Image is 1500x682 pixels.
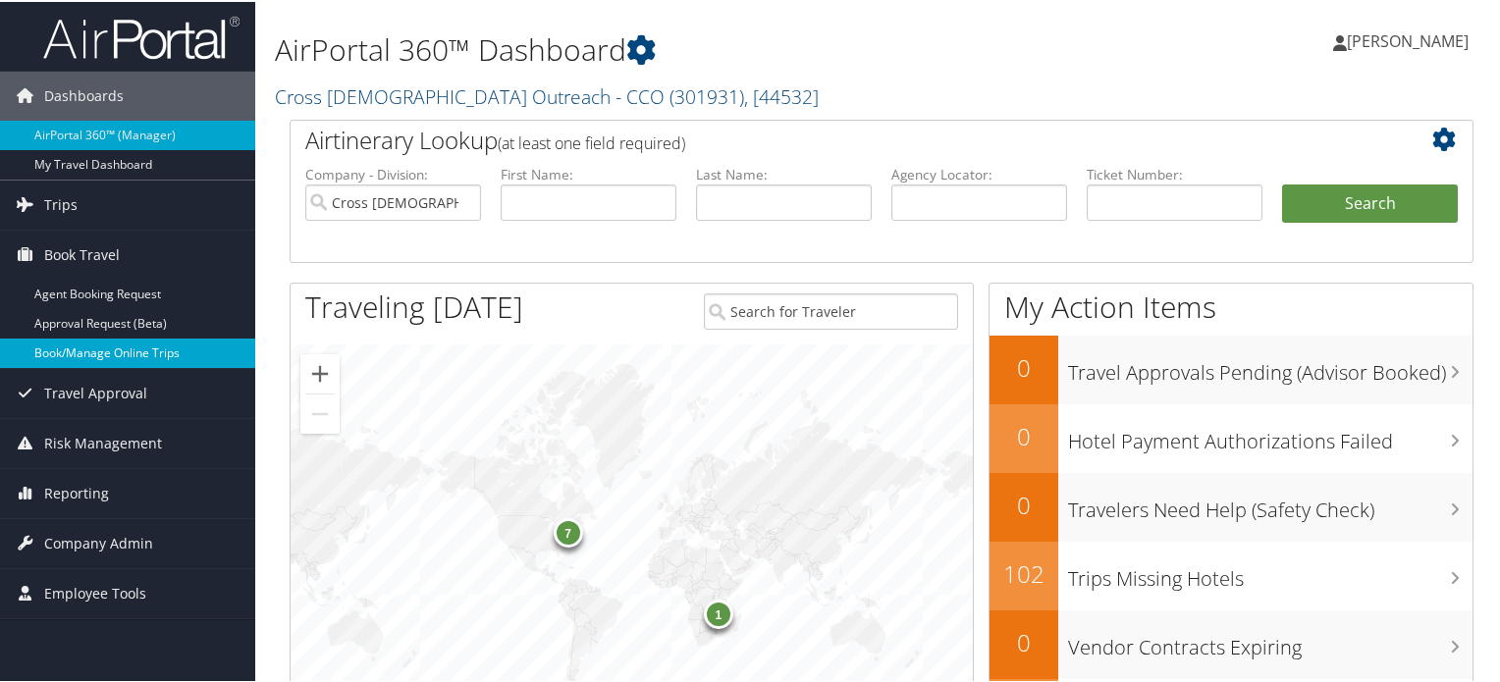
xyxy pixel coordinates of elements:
[990,285,1473,326] h1: My Action Items
[704,598,733,627] div: 1
[990,471,1473,540] a: 0Travelers Need Help (Safety Check)
[1282,183,1458,222] button: Search
[44,417,162,466] span: Risk Management
[744,81,819,108] span: , [ 44532 ]
[305,163,481,183] label: Company - Division:
[1087,163,1262,183] label: Ticket Number:
[704,291,959,328] input: Search for Traveler
[305,285,523,326] h1: Traveling [DATE]
[990,402,1473,471] a: 0Hotel Payment Authorizations Failed
[990,624,1058,657] h2: 0
[1347,28,1469,50] span: [PERSON_NAME]
[1068,416,1473,453] h3: Hotel Payment Authorizations Failed
[696,163,872,183] label: Last Name:
[498,131,685,152] span: (at least one field required)
[44,567,146,616] span: Employee Tools
[300,393,340,432] button: Zoom out
[44,229,120,278] span: Book Travel
[990,349,1058,383] h2: 0
[1333,10,1488,69] a: [PERSON_NAME]
[670,81,744,108] span: ( 301931 )
[275,81,819,108] a: Cross [DEMOGRAPHIC_DATA] Outreach - CCO
[1068,622,1473,659] h3: Vendor Contracts Expiring
[891,163,1067,183] label: Agency Locator:
[275,27,1084,69] h1: AirPortal 360™ Dashboard
[44,517,153,566] span: Company Admin
[990,418,1058,451] h2: 0
[300,352,340,392] button: Zoom in
[44,467,109,516] span: Reporting
[990,608,1473,677] a: 0Vendor Contracts Expiring
[44,179,78,228] span: Trips
[990,540,1473,608] a: 102Trips Missing Hotels
[990,334,1473,402] a: 0Travel Approvals Pending (Advisor Booked)
[1068,347,1473,385] h3: Travel Approvals Pending (Advisor Booked)
[44,367,147,416] span: Travel Approval
[305,122,1360,155] h2: Airtinerary Lookup
[990,555,1058,589] h2: 102
[1068,553,1473,591] h3: Trips Missing Hotels
[553,515,582,545] div: 7
[990,487,1058,520] h2: 0
[501,163,676,183] label: First Name:
[43,13,240,59] img: airportal-logo.png
[1068,485,1473,522] h3: Travelers Need Help (Safety Check)
[44,70,124,119] span: Dashboards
